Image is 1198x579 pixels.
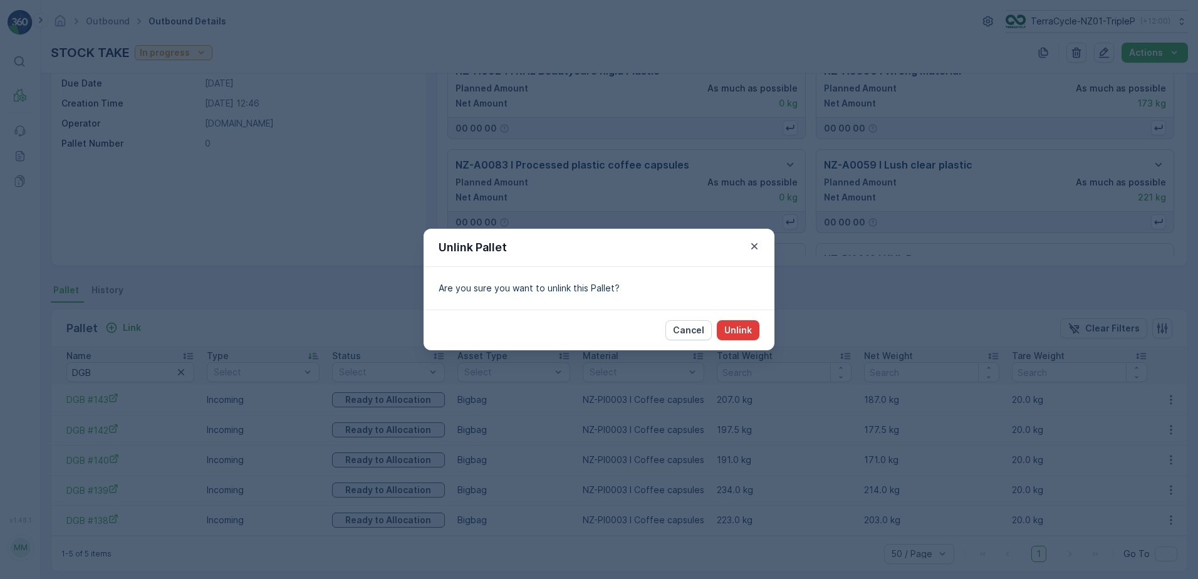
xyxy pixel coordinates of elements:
p: Are you sure you want to unlink this Pallet? [439,282,759,295]
p: Cancel [673,324,704,336]
button: Unlink [717,320,759,340]
button: Cancel [665,320,712,340]
p: Unlink Pallet [439,239,507,256]
p: Unlink [724,324,752,336]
